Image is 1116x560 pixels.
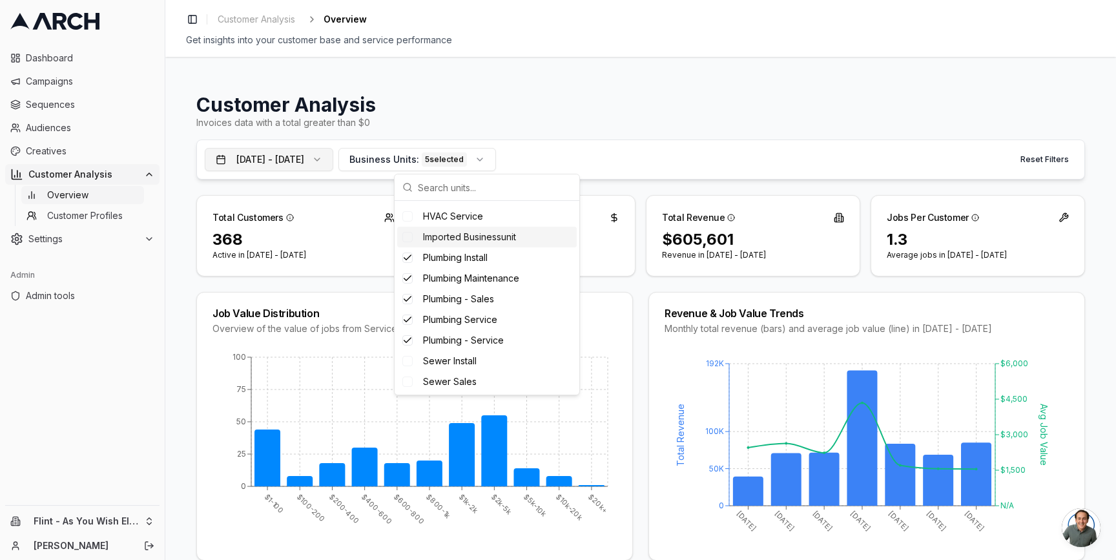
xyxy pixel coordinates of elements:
[218,13,295,26] span: Customer Analysis
[212,10,367,28] nav: breadcrumb
[423,375,477,388] span: Sewer Sales
[28,233,139,245] span: Settings
[1000,465,1026,475] tspan: $1,500
[26,98,154,111] span: Sequences
[5,48,160,68] a: Dashboard
[457,492,480,515] tspan: $1k-2k
[5,141,160,161] a: Creatives
[423,355,477,368] span: Sewer Install
[925,510,948,533] tspan: [DATE]
[1000,394,1028,404] tspan: $4,500
[237,449,246,459] tspan: 25
[773,510,796,533] tspan: [DATE]
[5,94,160,115] a: Sequences
[26,75,154,88] span: Campaigns
[21,207,144,225] a: Customer Profiles
[212,322,617,335] div: Overview of the value of jobs from Service [GEOGRAPHIC_DATA]
[324,13,367,26] span: Overview
[327,492,361,526] tspan: $200-400
[709,464,724,473] tspan: 50K
[360,492,394,526] tspan: $400-600
[26,289,154,302] span: Admin tools
[963,510,986,533] tspan: [DATE]
[662,211,735,224] div: Total Revenue
[887,250,1069,260] p: Average jobs in [DATE] - [DATE]
[262,492,285,515] tspan: $1-100
[212,308,617,318] div: Job Value Distribution
[236,384,246,394] tspan: 75
[5,118,160,138] a: Audiences
[236,417,246,426] tspan: 50
[232,352,246,362] tspan: 100
[395,201,579,395] div: Suggestions
[522,492,549,519] tspan: $5k-10k
[21,186,144,204] a: Overview
[47,209,123,222] span: Customer Profiles
[5,71,160,92] a: Campaigns
[423,251,488,264] span: Plumbing Install
[34,539,130,552] a: [PERSON_NAME]
[212,211,294,224] div: Total Customers
[662,229,844,250] div: $605,601
[47,189,88,202] span: Overview
[586,492,609,515] tspan: $20k+
[423,293,494,306] span: Plumbing - Sales
[26,52,154,65] span: Dashboard
[705,426,724,436] tspan: 100K
[1062,508,1100,547] a: Open chat
[849,510,872,533] tspan: [DATE]
[423,231,516,244] span: Imported Businessunit
[811,510,834,533] tspan: [DATE]
[205,148,333,171] button: [DATE] - [DATE]
[196,116,1085,129] div: Invoices data with a total greater than $0
[349,153,419,166] span: Business Units:
[1013,149,1077,170] button: Reset Filters
[1000,501,1014,510] tspan: N/A
[5,285,160,306] a: Admin tools
[5,229,160,249] button: Settings
[5,164,160,185] button: Customer Analysis
[422,152,467,167] div: 5 selected
[5,265,160,285] div: Admin
[295,492,327,524] tspan: $100-200
[418,174,572,200] input: Search units...
[212,10,300,28] a: Customer Analysis
[887,211,979,224] div: Jobs Per Customer
[887,229,1069,250] div: 1.3
[212,229,395,250] div: 368
[490,492,514,517] tspan: $2k-5k
[424,492,453,521] tspan: $800-1k
[140,537,158,555] button: Log out
[887,510,910,533] tspan: [DATE]
[5,511,160,532] button: Flint - As You Wish Electric
[706,358,724,368] tspan: 192K
[1038,404,1049,466] tspan: Avg Job Value
[554,492,584,523] tspan: $10k-20k
[1000,430,1028,439] tspan: $3,000
[186,34,1095,47] div: Get insights into your customer base and service performance
[241,481,246,491] tspan: 0
[212,250,395,260] p: Active in [DATE] - [DATE]
[719,501,724,510] tspan: 0
[423,334,504,347] span: Plumbing - Service
[665,322,1069,335] div: Monthly total revenue (bars) and average job value (line) in [DATE] - [DATE]
[34,515,139,527] span: Flint - As You Wish Electric
[26,145,154,158] span: Creatives
[423,313,497,326] span: Plumbing Service
[662,250,844,260] p: Revenue in [DATE] - [DATE]
[675,404,686,466] tspan: Total Revenue
[1000,358,1028,368] tspan: $6,000
[423,272,519,285] span: Plumbing Maintenance
[26,121,154,134] span: Audiences
[196,93,1085,116] h1: Customer Analysis
[665,308,1069,318] div: Revenue & Job Value Trends
[28,168,139,181] span: Customer Analysis
[392,492,426,526] tspan: $600-800
[423,210,483,223] span: HVAC Service
[338,148,496,171] button: Business Units:5selected
[735,510,758,533] tspan: [DATE]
